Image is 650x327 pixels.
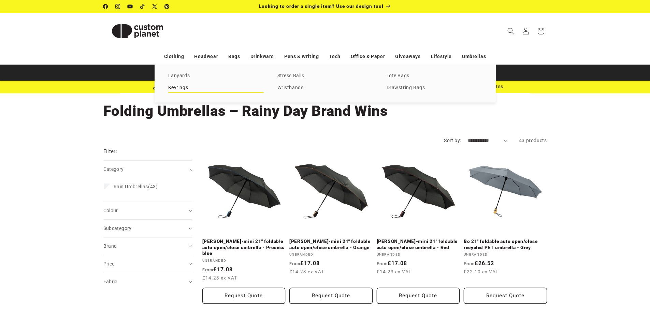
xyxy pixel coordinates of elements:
[277,71,373,81] a: Stress Balls
[103,220,192,237] summary: Subcategory (0 selected)
[103,273,192,290] summary: Fabric (0 selected)
[431,51,452,63] a: Lifestyle
[444,138,461,143] label: Sort by:
[103,261,115,267] span: Price
[377,239,460,250] a: [PERSON_NAME]-mini 21" foldable auto open/close umbrella - Red
[250,51,274,63] a: Drinkware
[164,51,184,63] a: Clothing
[168,71,264,81] a: Lanyards
[103,226,132,231] span: Subcategory
[228,51,240,63] a: Bags
[329,51,340,63] a: Tech
[114,184,148,189] span: Rain Umbrellas
[277,83,373,93] a: Wristbands
[103,237,192,255] summary: Brand (0 selected)
[377,288,460,304] : Request Quote
[103,148,117,155] h2: Filter:
[103,102,547,120] h1: Folding Umbrellas – Rainy Day Brand Wins
[503,24,518,39] summary: Search
[387,83,482,93] a: Drawstring Bags
[464,239,547,250] a: Bo 21" foldable auto open/close recycled PET umbrella - Grey
[103,279,117,284] span: Fabric
[103,243,117,249] span: Brand
[103,161,192,178] summary: Category (0 selected)
[284,51,319,63] a: Pens & Writing
[519,138,547,143] span: 43 products
[114,183,158,190] span: (43)
[202,288,286,304] : Request Quote
[387,71,482,81] a: Tote Bags
[462,51,486,63] a: Umbrellas
[194,51,218,63] a: Headwear
[395,51,420,63] a: Giveaways
[464,288,547,304] : Request Quote
[536,253,650,327] iframe: Chat Widget
[259,3,384,9] span: Looking to order a single item? Use our design tool
[103,166,124,172] span: Category
[103,255,192,273] summary: Price
[289,239,373,250] a: [PERSON_NAME]-mini 21" foldable auto open/close umbrella - Orange
[202,239,286,257] a: [PERSON_NAME]-mini 21" foldable auto open/close umbrella - Process blue
[351,51,385,63] a: Office & Paper
[103,208,118,213] span: Colour
[101,13,174,49] a: Custom Planet
[103,202,192,219] summary: Colour (0 selected)
[168,83,264,93] a: Keyrings
[289,288,373,304] : Request Quote
[103,16,172,46] img: Custom Planet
